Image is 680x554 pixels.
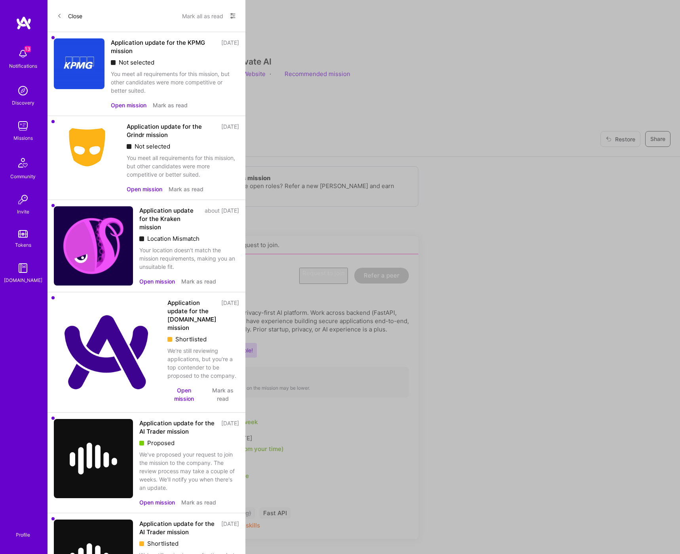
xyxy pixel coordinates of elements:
div: You meet all requirements for this mission, but other candidates were more competitive or better ... [127,154,239,179]
div: Application update for the KPMG mission [111,38,217,55]
span: 13 [25,46,31,52]
img: Company Logo [54,206,133,286]
img: Company Logo [54,299,161,406]
button: Mark as read [169,185,203,193]
div: Invite [17,208,29,216]
button: Mark as read [207,386,239,403]
div: Location Mismatch [139,234,239,243]
img: Community [13,153,32,172]
div: Missions [13,134,33,142]
button: Mark as read [181,277,216,286]
div: [DATE] [221,299,239,332]
div: Shortlisted [167,335,239,343]
div: We've proposed your request to join the mission to the company. The review process may take a cou... [139,450,239,492]
button: Mark as read [153,101,188,109]
img: Company Logo [54,419,133,498]
div: Tokens [15,241,31,249]
a: Profile [13,522,33,538]
div: Community [10,172,36,181]
img: Company Logo [54,38,104,89]
div: Shortlisted [139,539,239,548]
div: [DATE] [221,520,239,536]
div: You meet all requirements for this mission, but other candidates were more competitive or better ... [111,70,239,95]
img: Invite [15,192,31,208]
div: We're still reviewing applications, but you're a top contender to be proposed to the company. [167,346,239,380]
button: Open mission [111,101,146,109]
img: guide book [15,260,31,276]
div: Your location doesn't match the mission requirements, making you an unsuitable fit. [139,246,239,271]
div: Application update for the Grindr mission [127,122,217,139]
div: about [DATE] [205,206,239,231]
div: Not selected [127,142,239,150]
div: Discovery [12,99,34,107]
button: Open mission [127,185,162,193]
button: Open mission [167,386,200,403]
button: Mark all as read [182,10,223,22]
div: [DOMAIN_NAME] [4,276,42,284]
div: Application update for the AI Trader mission [139,520,217,536]
div: [DATE] [221,419,239,436]
img: logo [16,16,32,30]
div: Application update for the AI Trader mission [139,419,217,436]
div: Application update for the Kraken mission [139,206,200,231]
img: discovery [15,83,31,99]
button: Open mission [139,277,175,286]
img: Company Logo [54,122,120,172]
button: Close [57,10,82,22]
div: [DATE] [221,38,239,55]
button: Open mission [139,498,175,506]
div: Not selected [111,58,239,67]
img: tokens [18,230,28,238]
button: Mark as read [181,498,216,506]
img: bell [15,46,31,62]
img: teamwork [15,118,31,134]
div: Profile [16,531,30,538]
div: [DATE] [221,122,239,139]
div: Notifications [9,62,37,70]
div: Application update for the [DOMAIN_NAME] mission [167,299,217,332]
div: Proposed [139,439,239,447]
